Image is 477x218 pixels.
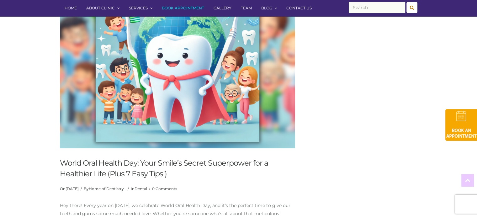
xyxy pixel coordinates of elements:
[135,186,147,191] a: Dental
[461,174,474,187] a: Top
[445,109,477,141] img: book-an-appointment-hod-gld.png
[131,186,150,191] span: In /
[84,186,129,191] span: By /
[60,186,82,191] span: On /
[60,158,268,178] a: World Oral Health Day: Your Smile’s Secret Superpower for a Healthier Life (Plus 7 Easy Tips!)
[152,186,177,191] a: 0 Comments
[349,2,405,13] input: Search
[66,186,79,191] a: [DATE]
[89,186,124,191] a: Home of Dentistry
